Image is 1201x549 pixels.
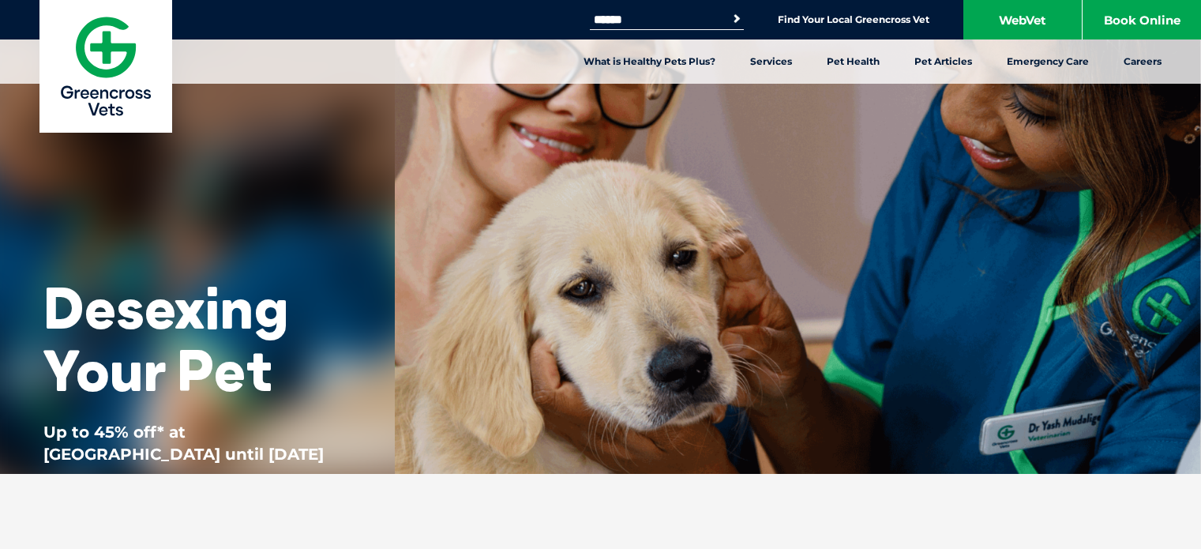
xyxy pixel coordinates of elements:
a: What is Healthy Pets Plus? [566,39,733,84]
a: Emergency Care [989,39,1106,84]
a: Pet Health [809,39,897,84]
a: Services [733,39,809,84]
h1: Desexing Your Pet [43,276,351,401]
p: Up to 45% off* at [GEOGRAPHIC_DATA] until [DATE] [43,421,351,465]
button: Search [729,11,745,27]
a: Pet Articles [897,39,989,84]
a: Careers [1106,39,1179,84]
a: Find Your Local Greencross Vet [778,13,929,26]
